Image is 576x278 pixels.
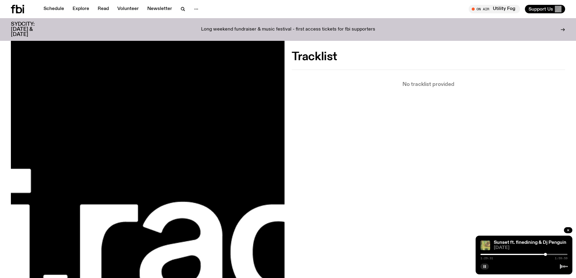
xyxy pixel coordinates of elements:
a: Newsletter [144,5,176,13]
h2: Tracklist [292,51,565,62]
h3: SYDCITY: [DATE] & [DATE] [11,22,50,37]
a: Schedule [40,5,68,13]
button: Support Us [525,5,565,13]
span: 1:29:31 [480,257,493,260]
a: Explore [69,5,93,13]
span: [DATE] [494,246,568,250]
a: Read [94,5,112,13]
p: Long weekend fundraiser & music festival - first access tickets for fbi supporters [201,27,375,32]
a: Sunset ft. finedining & Dj Penguin [494,240,566,245]
span: Support Us [529,6,553,12]
p: No tracklist provided [292,82,565,87]
a: Volunteer [114,5,142,13]
button: On AirUtility Fog [469,5,520,13]
span: 1:59:59 [555,257,568,260]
